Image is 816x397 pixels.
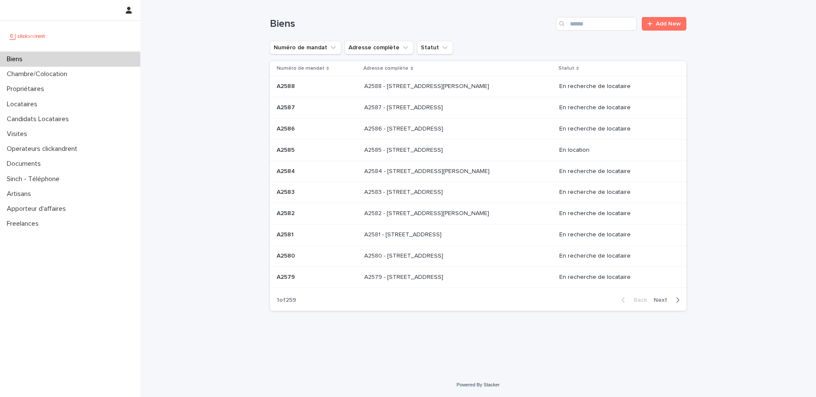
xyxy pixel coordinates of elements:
p: En recherche de locataire [559,168,673,175]
p: 1 of 259 [270,290,303,311]
a: Add New [642,17,686,31]
tr: A2586A2586 A2586 - [STREET_ADDRESS]A2586 - [STREET_ADDRESS] En recherche de locataire [270,118,686,139]
p: A2585 - [STREET_ADDRESS] [364,145,445,154]
span: Next [654,297,672,303]
span: Add New [656,21,681,27]
p: Freelances [3,220,45,228]
p: A2588 [277,81,297,90]
p: Documents [3,160,48,168]
button: Numéro de mandat [270,41,341,54]
p: Adresse complète [363,64,408,73]
p: A2584 - 79 Avenue du Général de Gaulle, Champigny sur Marne 94500 [364,166,491,175]
p: Statut [558,64,574,73]
p: A2585 [277,145,296,154]
p: En recherche de locataire [559,125,673,133]
button: Adresse complète [345,41,414,54]
p: A2587 [277,102,297,111]
button: Next [650,296,686,304]
tr: A2579A2579 A2579 - [STREET_ADDRESS]A2579 - [STREET_ADDRESS] En recherche de locataire [270,267,686,288]
p: A2583 [277,187,296,196]
p: A2581 - [STREET_ADDRESS] [364,230,443,238]
p: A2582 [277,208,296,217]
img: UCB0brd3T0yccxBKYDjQ [7,28,48,45]
button: Back [615,296,650,304]
tr: A2583A2583 A2583 - [STREET_ADDRESS]A2583 - [STREET_ADDRESS] En recherche de locataire [270,182,686,203]
p: A2586 - [STREET_ADDRESS] [364,124,445,133]
p: En recherche de locataire [559,83,673,90]
p: Biens [3,55,29,63]
p: A2584 [277,166,297,175]
p: En recherche de locataire [559,104,673,111]
tr: A2588A2588 A2588 - [STREET_ADDRESS][PERSON_NAME]A2588 - [STREET_ADDRESS][PERSON_NAME] En recherch... [270,76,686,97]
p: A2580 - [STREET_ADDRESS] [364,251,445,260]
tr: A2580A2580 A2580 - [STREET_ADDRESS]A2580 - [STREET_ADDRESS] En recherche de locataire [270,245,686,267]
a: Powered By Stacker [456,382,499,387]
p: Numéro de mandat [277,64,324,73]
input: Search [556,17,637,31]
tr: A2582A2582 A2582 - [STREET_ADDRESS][PERSON_NAME]A2582 - [STREET_ADDRESS][PERSON_NAME] En recherch... [270,203,686,224]
p: Candidats Locataires [3,115,76,123]
p: Locataires [3,100,44,108]
p: A2588 - [STREET_ADDRESS][PERSON_NAME] [364,81,491,90]
p: Apporteur d'affaires [3,205,73,213]
p: Visites [3,130,34,138]
tr: A2581A2581 A2581 - [STREET_ADDRESS]A2581 - [STREET_ADDRESS] En recherche de locataire [270,224,686,245]
p: A2587 - [STREET_ADDRESS] [364,102,445,111]
p: A2579 [277,272,297,281]
p: En recherche de locataire [559,210,673,217]
p: A2581 [277,230,295,238]
p: A2579 - [STREET_ADDRESS] [364,272,445,281]
p: En recherche de locataire [559,231,673,238]
span: Back [629,297,647,303]
tr: A2587A2587 A2587 - [STREET_ADDRESS]A2587 - [STREET_ADDRESS] En recherche de locataire [270,97,686,119]
p: En recherche de locataire [559,252,673,260]
button: Statut [417,41,453,54]
p: Artisans [3,190,38,198]
p: A2580 [277,251,297,260]
p: A2582 - 12 avenue Charles VII, Saint-Maur-des-Fossés 94100 [364,208,491,217]
tr: A2585A2585 A2585 - [STREET_ADDRESS]A2585 - [STREET_ADDRESS] En location [270,139,686,161]
p: Operateurs clickandrent [3,145,84,153]
p: En location [559,147,673,154]
h1: Biens [270,18,552,30]
p: Chambre/Colocation [3,70,74,78]
p: A2586 [277,124,297,133]
p: En recherche de locataire [559,189,673,196]
p: Propriétaires [3,85,51,93]
p: Sinch - Téléphone [3,175,66,183]
p: En recherche de locataire [559,274,673,281]
p: A2583 - 79 Avenue du Général de Gaulle, Champigny sur Marne 94500 [364,187,445,196]
tr: A2584A2584 A2584 - [STREET_ADDRESS][PERSON_NAME]A2584 - [STREET_ADDRESS][PERSON_NAME] En recherch... [270,161,686,182]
